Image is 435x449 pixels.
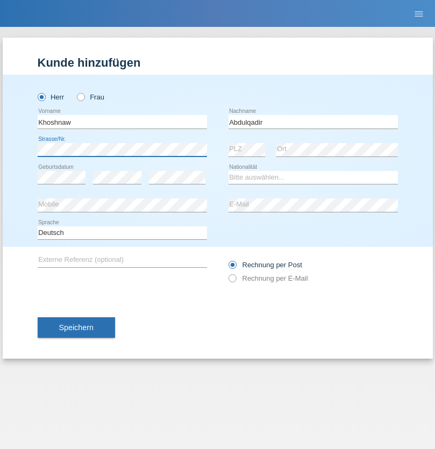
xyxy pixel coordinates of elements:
[408,10,430,17] a: menu
[229,274,308,282] label: Rechnung per E-Mail
[229,274,236,288] input: Rechnung per E-Mail
[38,93,45,100] input: Herr
[38,93,65,101] label: Herr
[38,56,398,69] h1: Kunde hinzufügen
[77,93,84,100] input: Frau
[229,261,302,269] label: Rechnung per Post
[229,261,236,274] input: Rechnung per Post
[38,317,115,338] button: Speichern
[413,9,424,19] i: menu
[59,323,94,332] span: Speichern
[77,93,104,101] label: Frau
